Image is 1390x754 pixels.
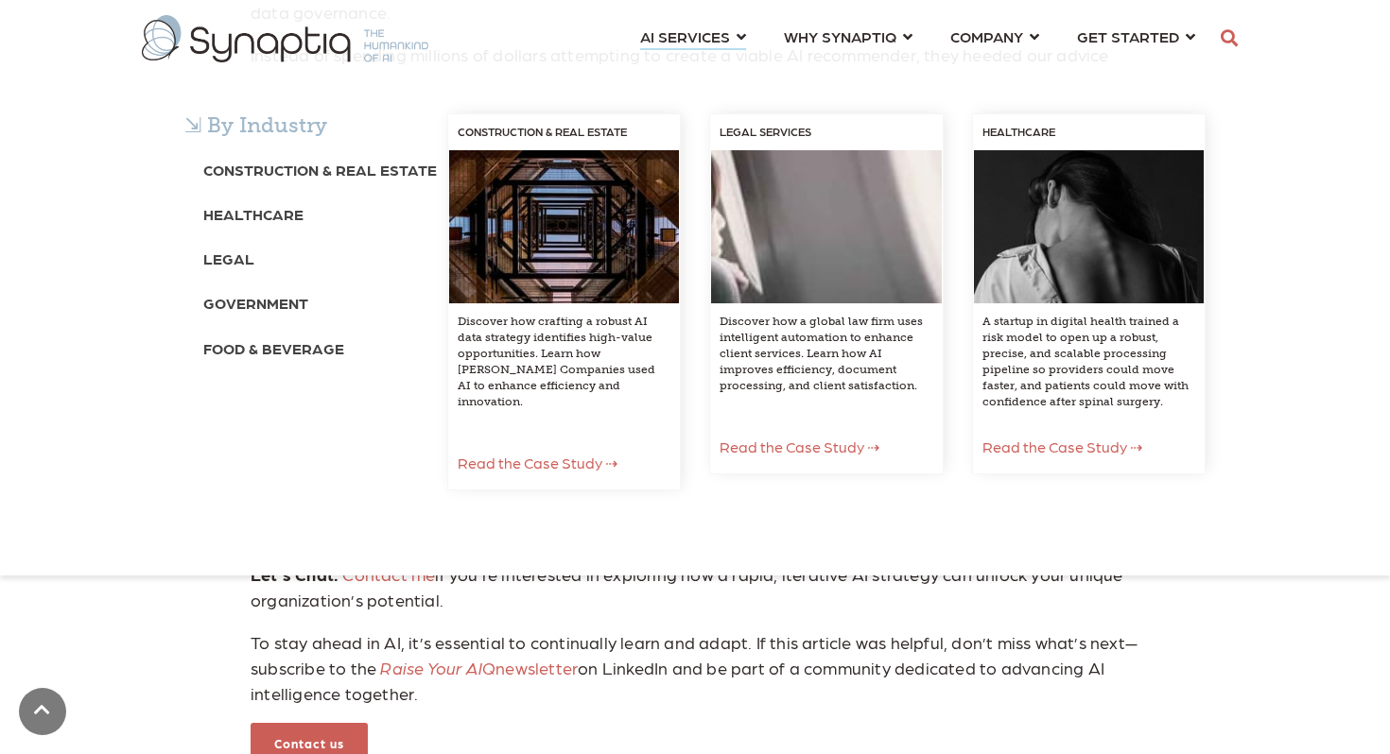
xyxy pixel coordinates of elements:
img: synaptiq logo-2 [142,15,428,62]
a: AI SERVICES [640,19,746,54]
p: To stay ahead in AI, it’s essential to continually learn and adapt. If this article was helpful, ... [251,629,1139,706]
a: WHY SYNAPTIQ [784,19,912,54]
span: AI SERVICES [640,24,730,49]
a: Raise Your AIQnewsletter [376,658,578,677]
a: Contact us [274,736,344,750]
a: COMPANY [950,19,1039,54]
a: GET STARTED [1077,19,1195,54]
p: if you’re interested in exploring how a rapid, iterative AI strategy can unlock your unique organ... [251,561,1139,612]
span: GET STARTED [1077,24,1179,49]
a: Contact me [342,564,435,584]
nav: menu [621,5,1214,73]
em: Rais e Your AIQ [380,658,495,677]
span: COMPANY [950,24,1023,49]
strong: Let’s Chat. [251,564,339,584]
span: WHY SYNAPTIQ [784,24,896,49]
